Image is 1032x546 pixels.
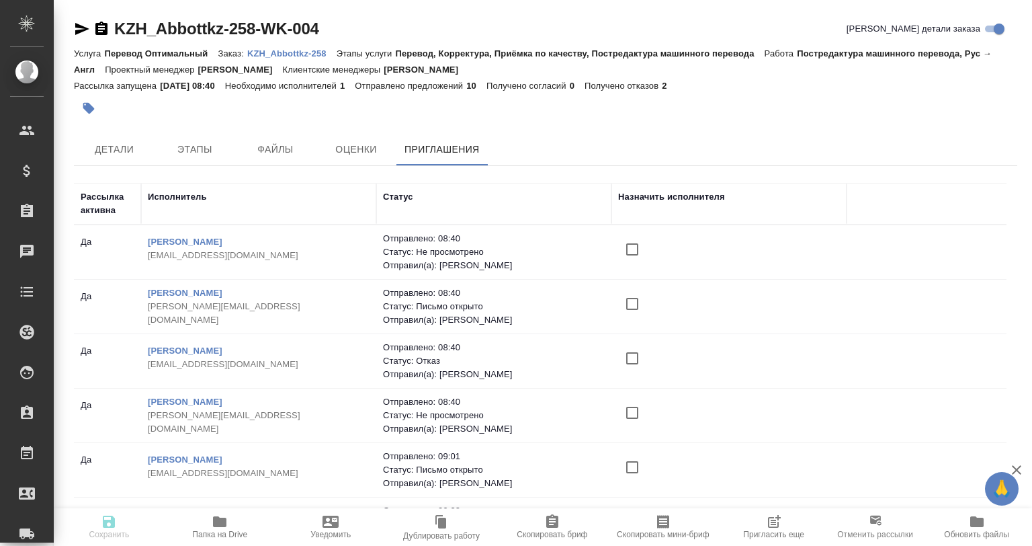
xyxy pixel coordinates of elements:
span: Уведомить [310,530,351,539]
td: Да [74,338,141,385]
button: Скопировать ссылку для ЯМессенджера [74,21,90,37]
button: Добавить тэг [74,93,103,123]
p: Отправлено: 08:40 [383,341,605,354]
p: [PERSON_NAME] [198,65,283,75]
p: Статус: Не просмотрено [383,245,605,259]
td: Да [74,392,141,439]
span: 🙏 [990,475,1013,503]
span: [PERSON_NAME] детали заказа [847,22,980,36]
button: Скопировать ссылку [93,21,110,37]
p: Отправил(а): [PERSON_NAME] [383,259,605,272]
span: Приглашения [404,141,480,158]
p: Статус: Не просмотрено [383,409,605,422]
p: 10 [466,81,486,91]
p: Клиентские менеджеры [283,65,384,75]
p: KZH_Abbottkz-258 [247,48,337,58]
div: Назначить исполнителя [618,190,725,204]
p: Отправлено: 08:40 [383,286,605,300]
p: Перевод, Корректура, Приёмка по качеству, Постредактура машинного перевода [396,48,765,58]
div: Статус [383,190,413,204]
a: [PERSON_NAME] [148,455,222,465]
p: Отправлено: 08:40 [383,232,605,245]
span: Файлы [243,141,308,158]
p: Заказ: [218,48,247,58]
div: Рассылка активна [81,190,134,217]
a: [PERSON_NAME] [148,346,222,356]
p: Рассылка запущена [74,81,160,91]
p: Отправил(а): [PERSON_NAME] [383,477,605,490]
span: Скопировать бриф [517,530,587,539]
button: Уведомить [275,508,386,546]
p: Отправил(а): [PERSON_NAME] [383,368,605,381]
p: [EMAIL_ADDRESS][DOMAIN_NAME] [148,358,370,371]
td: Да [74,229,141,276]
p: Отправлено: 08:40 [383,395,605,409]
span: Пригласить еще [743,530,804,539]
a: KZH_Abbottkz-258 [247,47,337,58]
a: [PERSON_NAME] [148,237,222,247]
a: KZH_Abbottkz-258-WK-004 [114,19,319,38]
p: 2 [662,81,677,91]
p: Отправил(а): [PERSON_NAME] [383,422,605,436]
a: [PERSON_NAME] [148,288,222,298]
button: Сохранить [54,508,165,546]
p: [EMAIL_ADDRESS][DOMAIN_NAME] [148,467,370,480]
p: [PERSON_NAME][EMAIL_ADDRESS][DOMAIN_NAME] [148,300,370,327]
p: [PERSON_NAME][EMAIL_ADDRESS][DOMAIN_NAME] [148,409,370,436]
span: Оценки [324,141,388,158]
p: 1 [340,81,355,91]
p: [EMAIL_ADDRESS][DOMAIN_NAME] [148,249,370,262]
span: Обновить файлы [944,530,1009,539]
p: 0 [570,81,585,91]
button: Пригласить еще [718,508,829,546]
div: Исполнитель [148,190,207,204]
a: [PERSON_NAME] [148,397,222,407]
p: [PERSON_NAME] [384,65,468,75]
p: Перевод Оптимальный [104,48,218,58]
p: Отправил(а): [PERSON_NAME] [383,313,605,327]
p: Услуга [74,48,104,58]
button: Скопировать мини-бриф [607,508,718,546]
p: Работа [765,48,798,58]
button: Обновить файлы [921,508,1032,546]
p: Статус: Письмо открыто [383,300,605,313]
p: Получено согласий [486,81,570,91]
span: Папка на Drive [192,530,247,539]
button: Дублировать работу [386,508,497,546]
button: Скопировать бриф [497,508,608,546]
p: Отправлено: 09:01 [383,450,605,463]
span: Скопировать мини-бриф [617,530,709,539]
p: Отправлено: 09:33 [383,504,605,518]
p: Отменить рассылки [837,528,913,541]
p: Этапы услуги [337,48,396,58]
button: Папка на Drive [165,508,275,546]
p: [DATE] 08:40 [160,81,225,91]
p: Отправлено предложений [355,81,466,91]
button: 🙏 [985,472,1019,506]
p: Необходимо исполнителей [225,81,340,91]
span: Детали [82,141,146,158]
span: Этапы [163,141,227,158]
p: Статус: Письмо открыто [383,463,605,477]
p: Получено отказов [585,81,662,91]
span: Дублировать работу [403,531,480,541]
td: Да [74,283,141,330]
p: Проектный менеджер [105,65,198,75]
td: Да [74,446,141,494]
p: Статус: Отказ [383,354,605,368]
span: Сохранить [89,530,130,539]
